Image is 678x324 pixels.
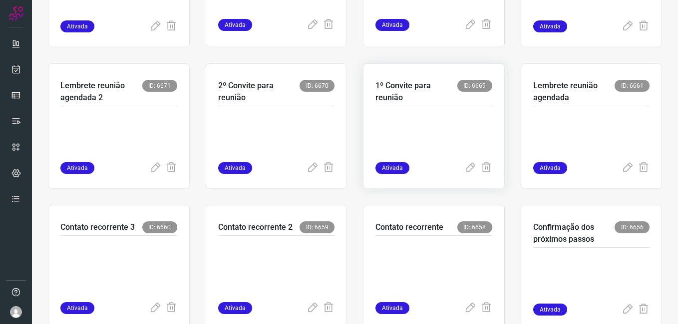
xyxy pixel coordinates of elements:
p: Lembrete reunião agendada [533,80,615,104]
p: Confirmação dos próximos passos [533,221,615,245]
span: ID: 6656 [615,221,650,233]
p: 2º Convite para reunião [218,80,300,104]
p: Contato recorrente 2 [218,221,293,233]
span: Ativada [60,302,94,314]
span: ID: 6671 [142,80,177,92]
span: Ativada [375,162,409,174]
span: Ativada [218,19,252,31]
span: ID: 6658 [457,221,492,233]
span: Ativada [375,302,409,314]
span: ID: 6659 [300,221,335,233]
span: Ativada [533,162,567,174]
img: avatar-user-boy.jpg [10,306,22,318]
span: Ativada [60,20,94,32]
p: 1º Convite para reunião [375,80,457,104]
img: Logo [8,6,23,21]
p: Contato recorrente [375,221,443,233]
p: Lembrete reunião agendada 2 [60,80,142,104]
span: ID: 6661 [615,80,650,92]
span: Ativada [218,162,252,174]
span: Ativada [533,304,567,316]
span: Ativada [533,20,567,32]
span: Ativada [218,302,252,314]
span: ID: 6670 [300,80,335,92]
span: Ativada [60,162,94,174]
span: Ativada [375,19,409,31]
p: Contato recorrente 3 [60,221,135,233]
span: ID: 6669 [457,80,492,92]
span: ID: 6660 [142,221,177,233]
